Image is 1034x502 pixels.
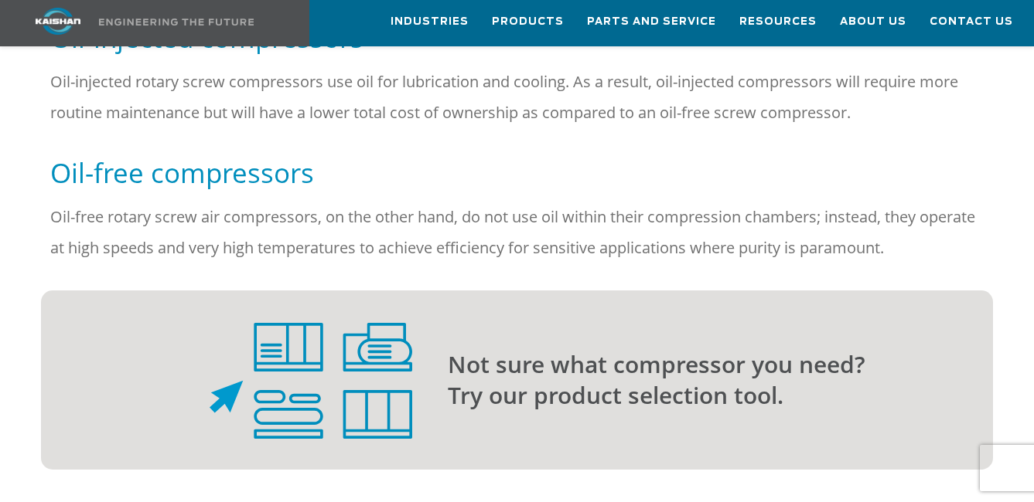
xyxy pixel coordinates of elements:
[739,13,817,31] span: Resources
[587,13,716,31] span: Parts and Service
[50,323,412,439] div: product select tool icon
[99,19,254,25] img: Engineering the future
[930,13,1013,31] span: Contact Us
[587,1,716,42] a: Parts and Service
[840,13,906,31] span: About Us
[391,13,469,31] span: Industries
[50,202,983,263] p: Oil-free rotary screw air compressors, on the other hand, do not use oil within their compression...
[50,20,983,55] h5: Oil-injected compressors
[50,155,983,190] h5: Oil-free compressors
[739,1,817,42] a: Resources
[391,1,469,42] a: Industries
[210,323,412,439] img: product select tool icon
[50,66,983,128] p: Oil-injected rotary screw compressors use oil for lubrication and cooling. As a result, oil-injec...
[448,349,930,411] p: Not sure what compressor you need? Try our product selection tool.
[840,1,906,42] a: About Us
[930,1,1013,42] a: Contact Us
[492,1,564,42] a: Products
[492,13,564,31] span: Products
